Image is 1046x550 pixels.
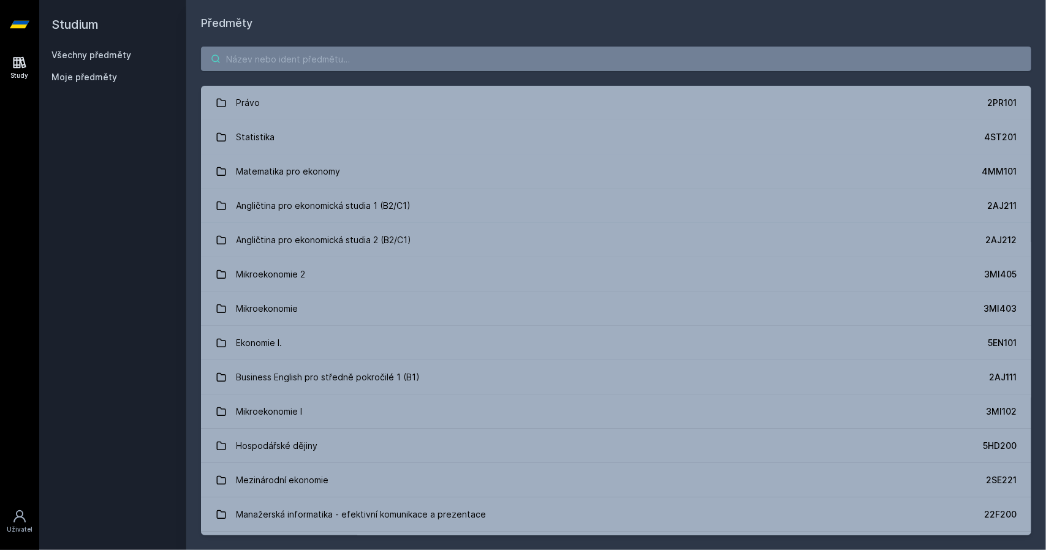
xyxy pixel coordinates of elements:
[201,326,1031,360] a: Ekonomie I. 5EN101
[201,15,1031,32] h1: Předměty
[237,502,487,527] div: Manažerská informatika - efektivní komunikace a prezentace
[237,91,260,115] div: Právo
[237,434,318,458] div: Hospodářské dějiny
[237,125,275,149] div: Statistika
[201,154,1031,189] a: Matematika pro ekonomy 4MM101
[201,463,1031,497] a: Mezinárodní ekonomie 2SE221
[983,440,1017,452] div: 5HD200
[984,508,1017,521] div: 22F200
[987,97,1017,109] div: 2PR101
[985,234,1017,246] div: 2AJ212
[201,223,1031,257] a: Angličtina pro ekonomická studia 2 (B2/C1) 2AJ212
[987,200,1017,212] div: 2AJ211
[237,262,306,287] div: Mikroekonomie 2
[201,394,1031,429] a: Mikroekonomie I 3MI102
[237,365,420,390] div: Business English pro středně pokročilé 1 (B1)
[201,360,1031,394] a: Business English pro středně pokročilé 1 (B1) 2AJ111
[51,50,131,60] a: Všechny předměty
[989,371,1017,383] div: 2AJ111
[201,86,1031,120] a: Právo 2PR101
[201,47,1031,71] input: Název nebo ident předmětu…
[986,405,1017,418] div: 3MI102
[237,468,329,492] div: Mezinárodní ekonomie
[237,399,303,424] div: Mikroekonomie I
[237,228,412,252] div: Angličtina pro ekonomická studia 2 (B2/C1)
[984,268,1017,281] div: 3MI405
[201,497,1031,532] a: Manažerská informatika - efektivní komunikace a prezentace 22F200
[11,71,29,80] div: Study
[201,292,1031,326] a: Mikroekonomie 3MI403
[2,49,37,86] a: Study
[237,159,341,184] div: Matematika pro ekonomy
[986,474,1017,486] div: 2SE221
[51,71,117,83] span: Moje předměty
[988,337,1017,349] div: 5EN101
[2,503,37,540] a: Uživatel
[237,194,411,218] div: Angličtina pro ekonomická studia 1 (B2/C1)
[984,131,1017,143] div: 4ST201
[201,429,1031,463] a: Hospodářské dějiny 5HD200
[201,189,1031,223] a: Angličtina pro ekonomická studia 1 (B2/C1) 2AJ211
[201,257,1031,292] a: Mikroekonomie 2 3MI405
[983,303,1017,315] div: 3MI403
[237,331,282,355] div: Ekonomie I.
[237,296,298,321] div: Mikroekonomie
[201,120,1031,154] a: Statistika 4ST201
[982,165,1017,178] div: 4MM101
[7,525,32,534] div: Uživatel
